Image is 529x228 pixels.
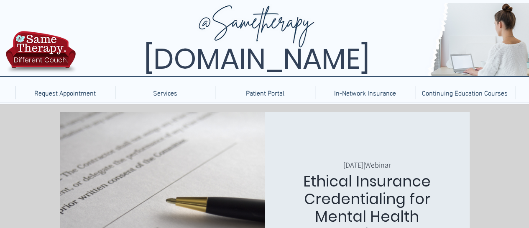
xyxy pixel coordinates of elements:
a: Continuing Education Courses [415,86,515,99]
span: | [363,160,365,170]
a: Request Appointment [15,86,115,99]
p: Continuing Education Courses [418,86,512,99]
span: [DOMAIN_NAME] [144,39,370,79]
p: Patient Portal [242,86,289,99]
a: Patient Portal [215,86,315,99]
p: Webinar [365,160,391,170]
p: Request Appointment [30,86,100,99]
p: Services [149,86,181,99]
img: TBH.US [3,30,78,79]
div: Services [115,86,215,99]
a: In-Network Insurance [315,86,415,99]
p: [DATE] [343,160,363,170]
p: In-Network Insurance [330,86,400,99]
